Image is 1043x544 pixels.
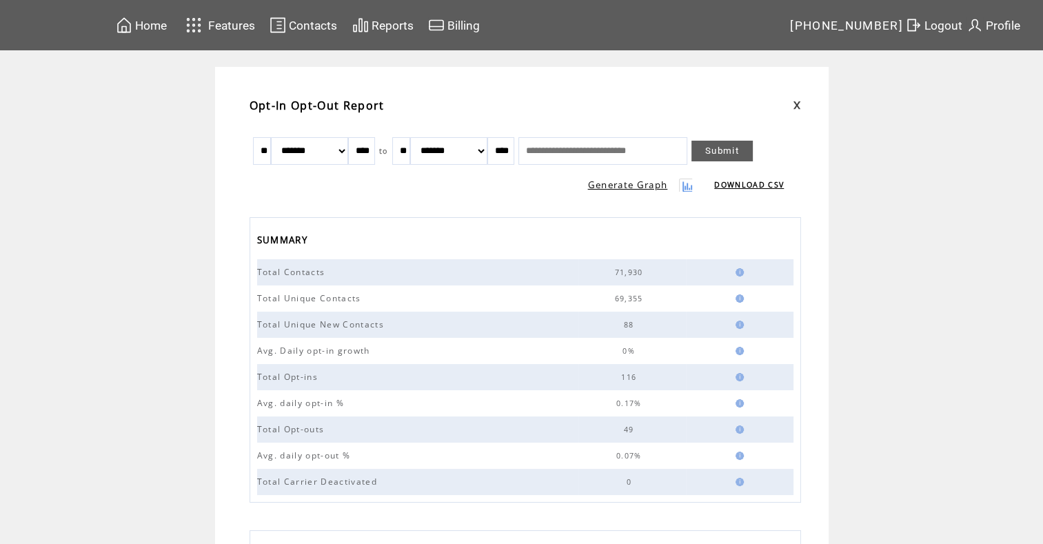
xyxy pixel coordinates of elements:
[289,19,337,32] span: Contacts
[428,17,445,34] img: creidtcard.svg
[731,399,744,407] img: help.gif
[257,345,374,356] span: Avg. Daily opt-in growth
[731,425,744,434] img: help.gif
[135,19,167,32] span: Home
[616,399,645,408] span: 0.17%
[903,14,964,36] a: Logout
[691,141,753,161] a: Submit
[257,371,321,383] span: Total Opt-ins
[588,179,668,191] a: Generate Graph
[372,19,414,32] span: Reports
[257,230,311,253] span: SUMMARY
[622,346,638,356] span: 0%
[731,268,744,276] img: help.gif
[182,14,206,37] img: features.svg
[616,451,645,461] span: 0.07%
[114,14,169,36] a: Home
[626,477,634,487] span: 0
[615,268,647,277] span: 71,930
[250,98,385,113] span: Opt-In Opt-Out Report
[116,17,132,34] img: home.svg
[624,425,638,434] span: 49
[731,347,744,355] img: help.gif
[257,319,387,330] span: Total Unique New Contacts
[905,17,922,34] img: exit.svg
[270,17,286,34] img: contacts.svg
[790,19,903,32] span: [PHONE_NUMBER]
[447,19,480,32] span: Billing
[621,372,640,382] span: 116
[257,292,365,304] span: Total Unique Contacts
[257,476,381,487] span: Total Carrier Deactivated
[352,17,369,34] img: chart.svg
[966,17,983,34] img: profile.svg
[924,19,962,32] span: Logout
[714,180,784,190] a: DOWNLOAD CSV
[624,320,638,330] span: 88
[208,19,255,32] span: Features
[426,14,482,36] a: Billing
[257,450,354,461] span: Avg. daily opt-out %
[731,452,744,460] img: help.gif
[731,373,744,381] img: help.gif
[257,423,328,435] span: Total Opt-outs
[180,12,258,39] a: Features
[731,294,744,303] img: help.gif
[257,266,329,278] span: Total Contacts
[257,397,347,409] span: Avg. daily opt-in %
[350,14,416,36] a: Reports
[267,14,339,36] a: Contacts
[964,14,1022,36] a: Profile
[615,294,647,303] span: 69,355
[379,146,388,156] span: to
[986,19,1020,32] span: Profile
[731,478,744,486] img: help.gif
[731,321,744,329] img: help.gif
